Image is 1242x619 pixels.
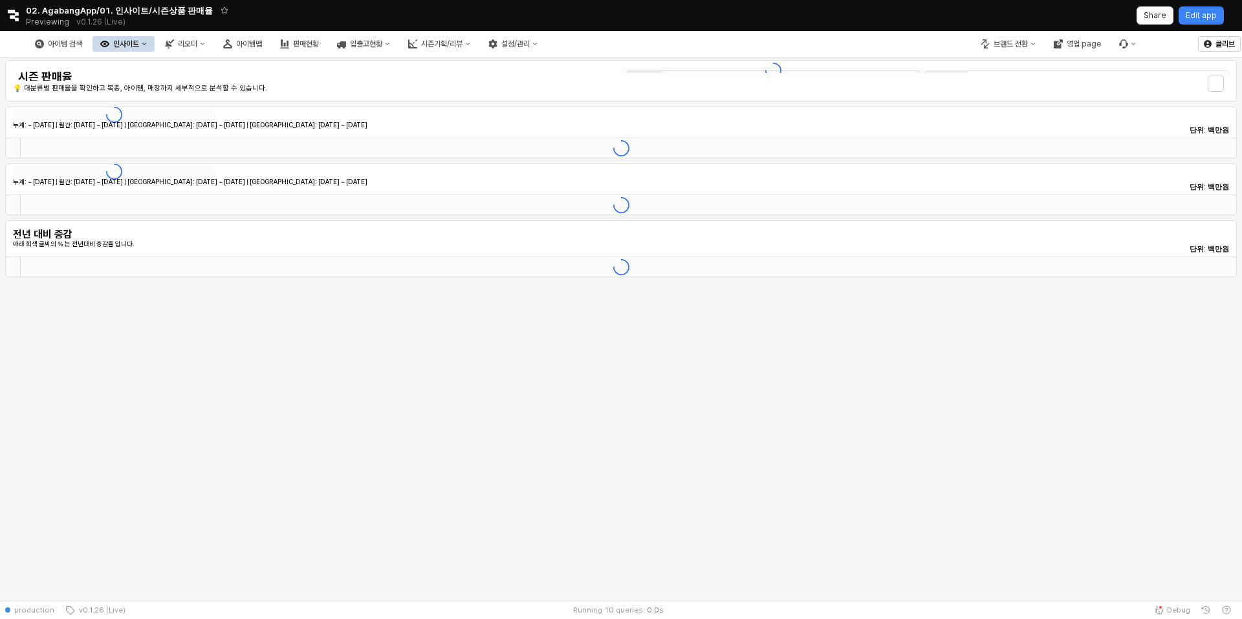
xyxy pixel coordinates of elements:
div: 설정/관리 [501,39,530,48]
span: 02. AgabangApp/01. 인사이트/시즌상품 판매율 [26,4,213,17]
button: Help [1216,601,1237,619]
div: 영업 page [1067,39,1101,48]
p: 누계: ~ [DATE] | 월간: [DATE] ~ [DATE] | [GEOGRAPHIC_DATA]: [DATE] ~ [DATE] | [GEOGRAPHIC_DATA]: [DAT... [13,177,823,187]
button: Add app to favorites [218,4,231,17]
div: 아이템맵 [236,39,262,48]
button: 브랜드 전환 [973,36,1043,52]
span: Previewing [26,16,69,28]
p: 단위: 백만원 [1128,125,1229,136]
span: production [14,605,54,615]
button: Debug [1149,601,1195,619]
button: 시즌기획/리뷰 [400,36,478,52]
div: 인사이트 [113,39,139,48]
div: Previewing v0.1.26 (Live) [26,13,133,31]
button: 영업 page [1046,36,1109,52]
button: 아이템맵 [215,36,270,52]
button: v0.1.26 (Live) [60,601,131,619]
button: Edit app [1179,6,1224,25]
p: 단위: 백만원 [1128,244,1229,255]
span: v0.1.26 (Live) [75,605,125,615]
p: 💡 대분류별 판매율을 확인하고 복종, 아이템, 매장까지 세부적으로 분석할 수 있습니다. [13,83,519,94]
button: 아이템 검색 [27,36,90,52]
div: 판매현황 [293,39,319,48]
h4: 시즌 판매율 [18,70,514,83]
button: 인사이트 [93,36,155,52]
div: 입출고현황 [350,39,382,48]
button: 설정/관리 [481,36,545,52]
p: 단위: 백만원 [1128,182,1229,193]
div: 버그 제보 및 기능 개선 요청 [1111,36,1144,52]
button: Releases and History [69,13,133,31]
button: History [1195,601,1216,619]
p: Edit app [1186,10,1217,21]
button: Share app [1137,6,1173,25]
p: v0.1.26 (Live) [76,17,125,27]
span: 0.0 s [647,605,664,615]
div: Running 10 queries: [573,605,645,615]
button: 판매현황 [272,36,327,52]
span: Debug [1167,605,1190,615]
h5: 전년 대비 증감 [13,228,215,241]
div: 시즌기획/리뷰 [421,39,463,48]
p: 클리브 [1215,39,1235,49]
div: 리오더 [178,39,197,48]
button: 리오더 [157,36,213,52]
button: 클리브 [1198,36,1241,52]
div: 브랜드 전환 [994,39,1028,48]
p: 누계: ~ [DATE] | 월간: [DATE] ~ [DATE] | [GEOGRAPHIC_DATA]: [DATE] ~ [DATE] | [GEOGRAPHIC_DATA]: [DAT... [13,120,823,130]
div: 아이템 검색 [48,39,82,48]
p: Share [1144,10,1166,21]
p: 아래 회색 글씨의 % 는 전년대비 증감율 입니다. [13,239,823,249]
button: 입출고현황 [329,36,398,52]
